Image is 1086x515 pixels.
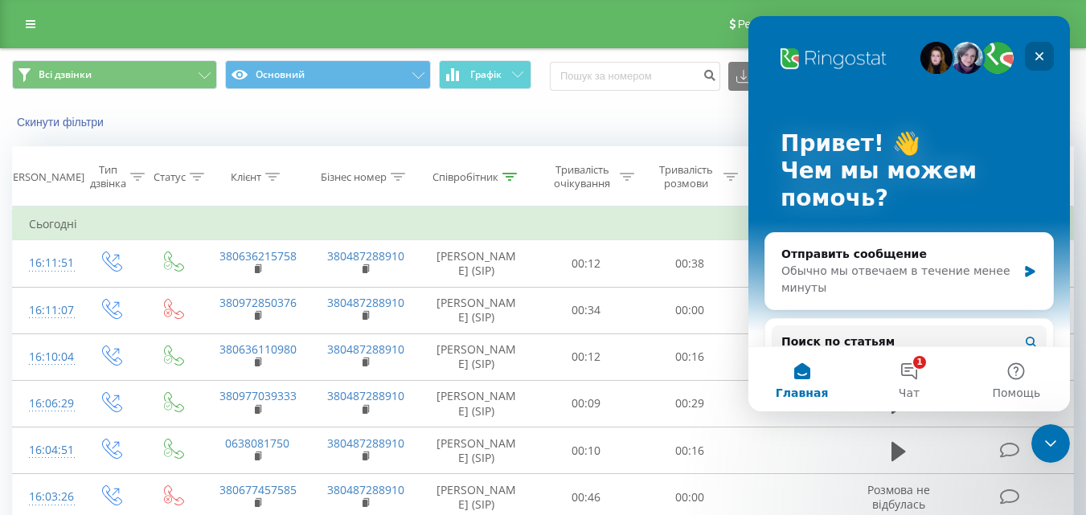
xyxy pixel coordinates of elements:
td: 00:16 [638,427,742,474]
iframe: Intercom live chat [748,16,1070,411]
a: 380487288910 [327,248,404,264]
td: 00:12 [535,333,638,380]
td: 00:38 [638,240,742,287]
button: Експорт [728,62,815,91]
td: 00:09 [535,380,638,427]
td: 00:00 [638,287,742,333]
a: 380636110980 [219,341,297,357]
a: 380487288910 [327,482,404,497]
div: Тривалість очікування [549,163,616,190]
a: 380487288910 [327,388,404,403]
button: Основний [225,60,430,89]
td: [PERSON_NAME] (SIP) [419,380,535,427]
a: 380677457585 [219,482,297,497]
a: 380977039333 [219,388,297,403]
div: 16:11:51 [29,247,63,279]
a: 380636215758 [219,248,297,264]
a: 380487288910 [327,295,404,310]
button: Графік [439,60,531,89]
div: Тип дзвінка [90,163,126,190]
div: Тривалість розмови [653,163,719,190]
button: Скинути фільтри [12,115,112,129]
span: Реферальна програма [738,18,856,31]
div: 16:10:04 [29,341,63,373]
a: 380487288910 [327,435,404,451]
div: 16:03:26 [29,481,63,513]
td: [PERSON_NAME] (SIP) [419,287,535,333]
td: 00:10 [535,427,638,474]
div: Статус [154,170,186,184]
div: Бізнес номер [321,170,387,184]
a: 0638081750 [225,435,289,451]
span: Графік [470,69,502,80]
iframe: Intercom live chat [1031,424,1070,463]
td: 00:29 [638,380,742,427]
td: [PERSON_NAME] (SIP) [419,333,535,380]
td: 00:12 [535,240,638,287]
a: 380487288910 [327,341,404,357]
td: [PERSON_NAME] (SIP) [419,240,535,287]
div: 16:06:29 [29,388,63,419]
div: 16:11:07 [29,295,63,326]
a: 380972850376 [219,295,297,310]
td: Сьогодні [13,208,1074,240]
span: Всі дзвінки [39,68,92,81]
div: 16:04:51 [29,435,63,466]
div: Співробітник [432,170,498,184]
span: Розмова не відбулась [867,482,930,512]
td: 00:34 [535,287,638,333]
button: Всі дзвінки [12,60,217,89]
td: [PERSON_NAME] (SIP) [419,427,535,474]
div: [PERSON_NAME] [3,170,84,184]
td: 00:16 [638,333,742,380]
div: Клієнт [231,170,261,184]
input: Пошук за номером [550,62,720,91]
